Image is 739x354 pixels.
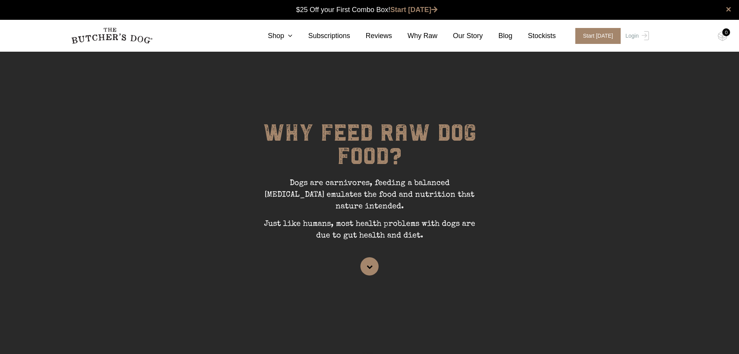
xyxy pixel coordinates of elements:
a: Login [623,28,649,44]
span: Start [DATE] [575,28,621,44]
a: Why Raw [392,31,438,41]
img: TBD_Cart-Empty.png [718,31,727,41]
a: Shop [252,31,292,41]
a: Reviews [350,31,392,41]
a: Stockists [512,31,556,41]
a: Start [DATE] [390,6,438,14]
a: Start [DATE] [568,28,624,44]
p: Just like humans, most health problems with dogs are due to gut health and diet. [253,218,486,248]
a: Our Story [438,31,483,41]
a: Subscriptions [292,31,350,41]
a: Blog [483,31,512,41]
h1: WHY FEED RAW DOG FOOD? [253,121,486,178]
p: Dogs are carnivores, feeding a balanced [MEDICAL_DATA] emulates the food and nutrition that natur... [253,178,486,218]
div: 0 [722,28,730,36]
a: close [726,5,731,14]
